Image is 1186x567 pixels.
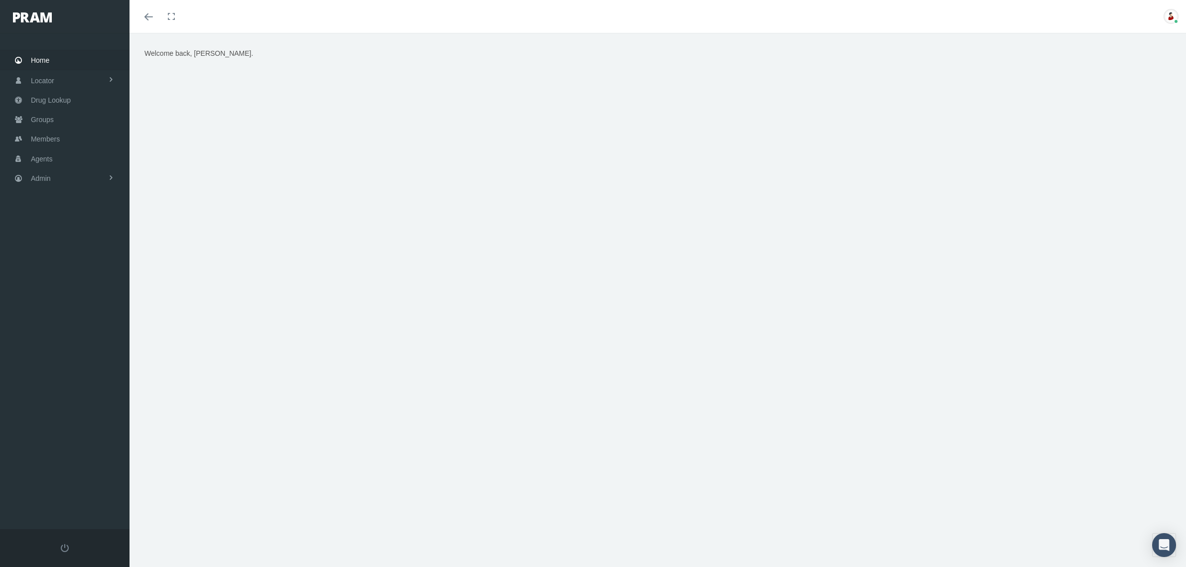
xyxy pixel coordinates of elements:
span: Locator [31,71,54,90]
div: Open Intercom Messenger [1152,533,1176,557]
img: S_Profile_Picture_701.jpg [1164,9,1179,24]
span: Home [31,51,49,70]
span: Admin [31,169,51,188]
img: PRAM_20_x_78.png [13,12,52,22]
span: Groups [31,110,54,129]
span: Members [31,130,60,148]
span: Welcome back, [PERSON_NAME]. [144,49,253,57]
span: Agents [31,149,53,168]
span: Drug Lookup [31,91,71,110]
